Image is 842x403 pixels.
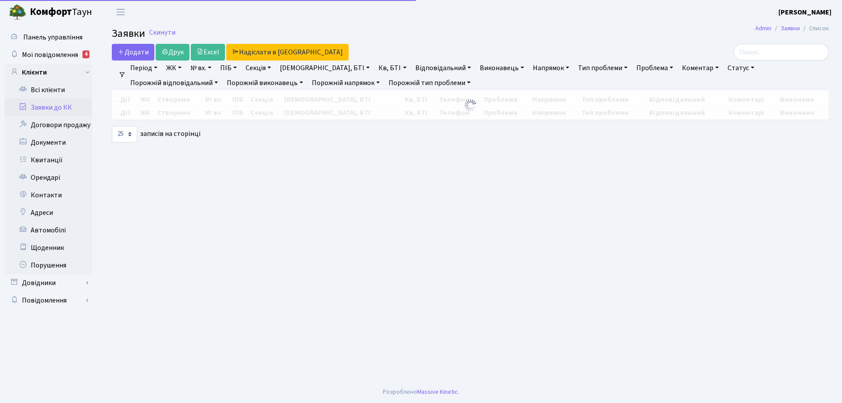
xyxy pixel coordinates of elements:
label: записів на сторінці [112,126,200,143]
a: Адреси [4,204,92,221]
a: Квитанції [4,151,92,169]
a: Клієнти [4,64,92,81]
a: Секція [242,61,275,75]
span: Таун [30,5,92,20]
a: Друк [156,44,189,61]
a: Admin [755,24,771,33]
a: Статус [724,61,758,75]
a: ПІБ [217,61,240,75]
a: Порожній напрямок [308,75,383,90]
a: Заявки [781,24,800,33]
a: Порушення [4,257,92,274]
button: Переключити навігацію [110,5,132,19]
a: [PERSON_NAME] [778,7,831,18]
img: logo.png [9,4,26,21]
a: Всі клієнти [4,81,92,99]
a: Excel [191,44,225,61]
a: Надіслати в [GEOGRAPHIC_DATA] [226,44,349,61]
a: Контакти [4,186,92,204]
input: Пошук... [734,44,829,61]
a: Договори продажу [4,116,92,134]
img: Обробка... [464,98,478,112]
a: [DEMOGRAPHIC_DATA], БТІ [276,61,373,75]
a: Документи [4,134,92,151]
div: Розроблено . [383,387,459,397]
a: Massive Kinetic [417,387,458,396]
span: Панель управління [23,32,82,42]
a: Порожній тип проблеми [385,75,474,90]
a: Довідники [4,274,92,292]
a: ЖК [163,61,185,75]
a: Порожній виконавець [223,75,307,90]
a: Повідомлення [4,292,92,309]
nav: breadcrumb [742,19,842,38]
a: Скинути [149,29,175,37]
a: Щоденник [4,239,92,257]
b: [PERSON_NAME] [778,7,831,17]
a: Проблема [633,61,677,75]
a: Панель управління [4,29,92,46]
a: № вх. [187,61,215,75]
span: Заявки [112,26,145,41]
a: Коментар [678,61,722,75]
div: 4 [82,50,89,58]
li: Список [800,24,829,33]
a: Напрямок [529,61,573,75]
a: Мої повідомлення4 [4,46,92,64]
a: Період [127,61,161,75]
a: Виконавець [476,61,528,75]
a: Порожній відповідальний [127,75,221,90]
span: Мої повідомлення [22,50,78,60]
a: Орендарі [4,169,92,186]
a: Автомобілі [4,221,92,239]
a: Тип проблеми [574,61,631,75]
select: записів на сторінці [112,126,137,143]
b: Комфорт [30,5,72,19]
a: Додати [112,44,154,61]
a: Кв, БТІ [375,61,410,75]
a: Заявки до КК [4,99,92,116]
a: Відповідальний [412,61,475,75]
span: Додати [118,47,149,57]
